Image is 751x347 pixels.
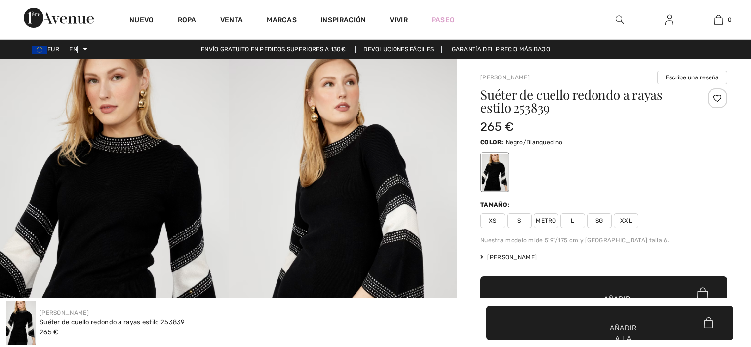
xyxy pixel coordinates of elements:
[489,217,497,224] font: XS
[363,46,434,53] font: Devoluciones fáciles
[480,201,510,208] font: Tamaño:
[657,14,681,26] a: Iniciar sesión
[665,14,673,26] img: Mi información
[47,46,59,53] font: EUR
[714,14,723,26] img: Mi bolso
[40,328,59,336] font: 265 €
[480,86,663,116] font: Suéter de cuello redondo a rayas estilo 253839
[178,16,197,26] a: Ropa
[432,15,455,25] a: Paseo
[69,46,77,53] font: EN
[616,14,624,26] img: buscar en el sitio web
[595,217,603,224] font: SG
[682,273,741,298] iframe: Abre un widget donde puedes encontrar más información.
[129,16,154,24] font: Nuevo
[620,217,632,224] font: XXL
[220,16,243,24] font: Venta
[480,120,514,134] font: 265 €
[452,46,550,53] font: Garantía del precio más bajo
[390,16,408,24] font: Vivir
[193,46,354,53] a: Envío gratuito en pedidos superiores a 130€
[6,301,36,345] img: Suéter de cuello redondo a rayas estilo 253839
[480,74,530,81] a: [PERSON_NAME]
[267,16,297,24] font: Marcas
[129,16,154,26] a: Nuevo
[32,46,47,54] img: Euro
[480,139,504,146] font: Color:
[40,318,185,326] font: Suéter de cuello redondo a rayas estilo 253839
[178,16,197,24] font: Ropa
[40,309,89,316] a: [PERSON_NAME]
[506,139,562,146] font: Negro/Blanquecino
[571,217,574,224] font: L
[355,46,442,53] a: Devoluciones fáciles
[390,15,408,25] a: Vivir
[657,71,727,84] button: Escribe una reseña
[482,154,508,191] div: Negro/Blanco roto
[728,16,732,23] font: 0
[320,16,366,24] font: Inspiración
[480,237,669,244] font: Nuestra modelo mide 5'9"/175 cm y [GEOGRAPHIC_DATA] talla 6.
[220,16,243,26] a: Venta
[432,16,455,24] font: Paseo
[444,46,558,53] a: Garantía del precio más bajo
[201,46,346,53] font: Envío gratuito en pedidos superiores a 130€
[267,16,297,26] a: Marcas
[704,317,713,328] img: Bag.svg
[694,14,743,26] a: 0
[604,294,631,325] font: Añadir a la bolsa
[487,254,537,261] font: [PERSON_NAME]
[666,74,719,81] font: Escribe una reseña
[517,217,521,224] font: S
[24,8,94,28] img: Avenida 1ère
[536,217,556,224] font: METRO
